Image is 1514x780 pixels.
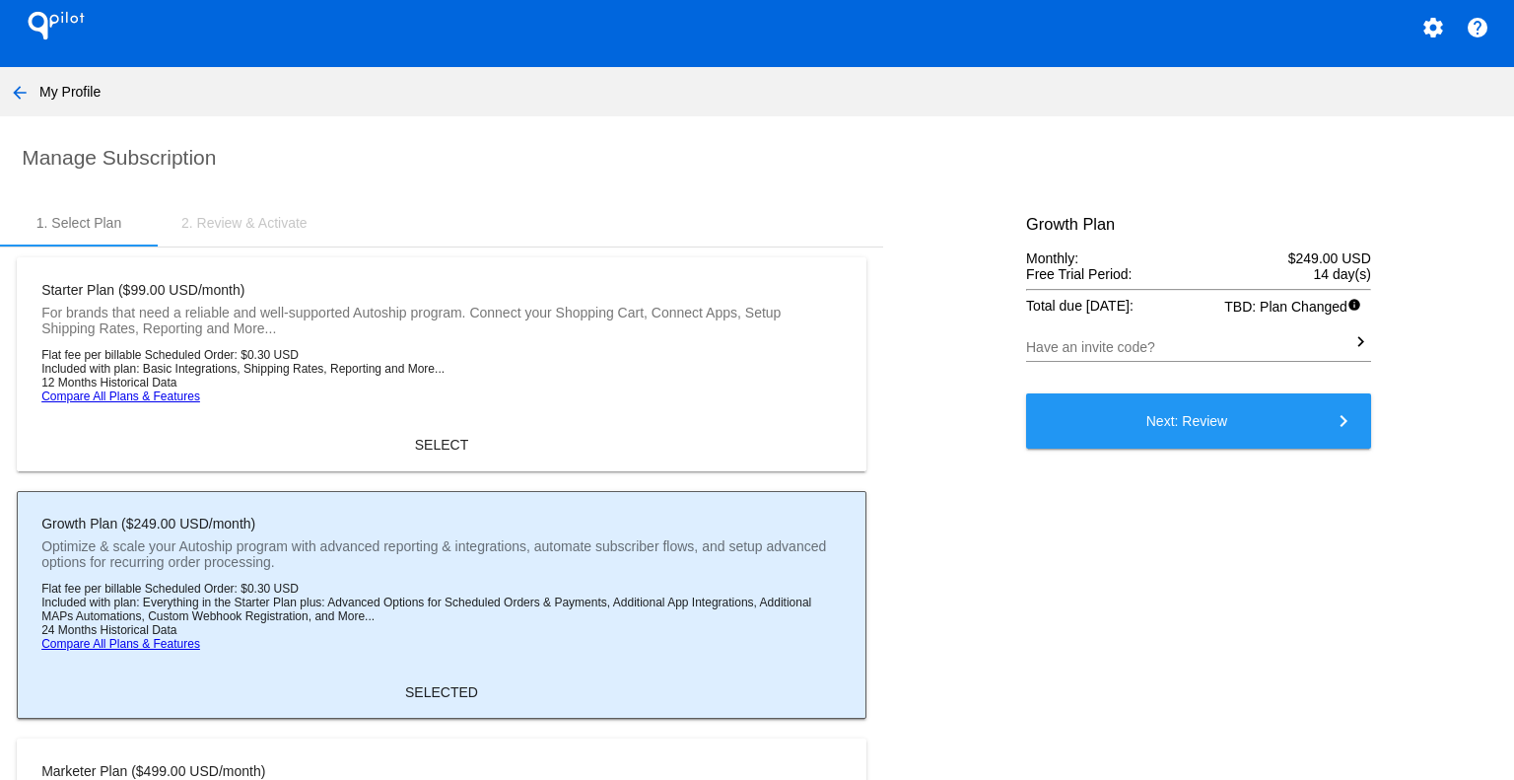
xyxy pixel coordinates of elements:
[41,596,842,623] li: Included with plan: Everything in the Starter Plan plus: Advanced Options for Scheduled Orders & ...
[1466,16,1489,39] mat-icon: help
[26,427,858,462] button: SELECT
[1313,266,1370,282] span: 14 day(s)
[41,282,834,298] mat-card-title: Starter Plan ($99.00 USD/month)
[8,81,32,105] mat-icon: arrow_back
[26,674,858,710] button: SELECTED
[1026,393,1371,449] button: Next: Review
[1146,413,1227,429] span: Next: Review
[41,376,842,390] li: 12 Months Historical Data
[41,582,842,596] li: Flat fee per billable Scheduled Order: $0.30 USD
[41,763,640,779] mat-card-title: Marketer Plan ($499.00 USD/month)
[41,362,842,376] li: Included with plan: Basic Integrations, Shipping Rates, Reporting and More...
[41,305,834,332] mat-card-subtitle: For brands that need a reliable and well-supported Autoship program. Connect your Shopping Cart, ...
[41,623,842,637] li: 24 Months Historical Data
[1026,215,1371,234] h3: Growth Plan
[1026,266,1371,282] div: Free Trial Period:
[1332,403,1355,427] mat-icon: keyboard_arrow_right
[41,390,200,403] a: Compare All Plans & Features
[1026,250,1371,266] div: Monthly:
[1026,298,1371,314] div: Total due [DATE]:
[1224,298,1371,321] span: TBD: Plan Changed
[41,538,834,566] mat-card-subtitle: Optimize & scale your Autoship program with advanced reporting & integrations, automate subscribe...
[17,6,96,45] h1: QPilot
[22,146,1497,170] h2: Manage Subscription
[41,516,834,532] mat-card-title: Growth Plan ($249.00 USD/month)
[415,437,468,453] span: SELECT
[405,684,478,700] span: SELECTED
[41,637,200,651] a: Compare All Plans & Features
[36,215,121,231] div: 1. Select Plan
[1026,340,1350,356] input: Have an invite code?
[181,215,308,231] div: 2. Review & Activate
[1350,330,1371,354] mat-icon: keyboard_arrow_right
[41,348,842,362] li: Flat fee per billable Scheduled Order: $0.30 USD
[1288,250,1371,266] span: $249.00 USD
[1347,298,1371,321] mat-icon: info
[1421,16,1445,39] mat-icon: settings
